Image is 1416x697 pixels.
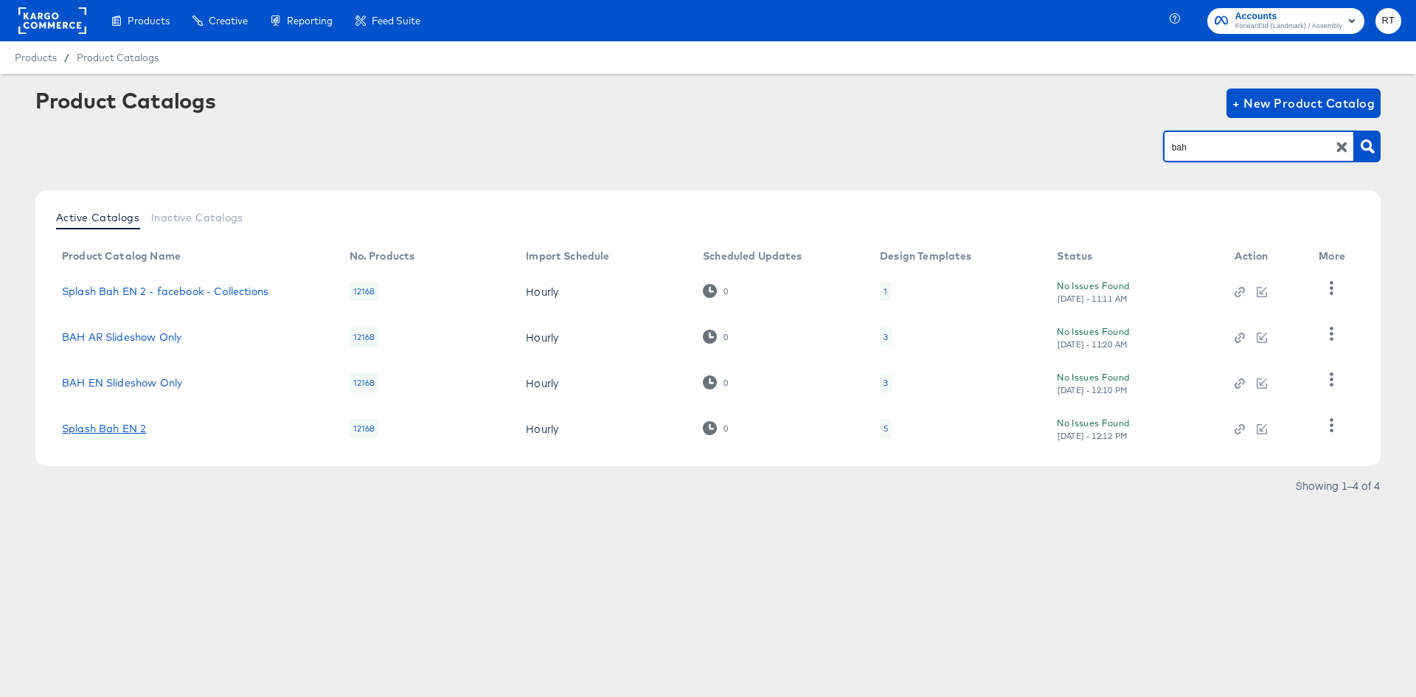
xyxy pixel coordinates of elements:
span: Products [15,52,57,63]
div: 0 [703,284,729,298]
div: 5 [880,419,892,438]
div: No. Products [350,250,415,262]
div: 1 [880,282,891,301]
a: Splash Bah EN 2 [62,423,146,434]
span: Reporting [287,15,333,27]
div: 5 [884,423,888,434]
button: + New Product Catalog [1226,89,1381,118]
div: Product Catalogs [35,89,215,112]
div: 0 [723,378,729,388]
td: Hourly [514,406,691,451]
div: Product Catalog Name [62,250,181,262]
div: 3 [880,373,892,392]
div: Showing 1–4 of 4 [1295,480,1381,490]
span: Feed Suite [372,15,420,27]
div: 0 [723,423,729,434]
div: 12168 [350,373,379,392]
span: Accounts [1235,9,1342,24]
span: Products [128,15,170,27]
div: 3 [884,331,888,343]
div: 0 [723,286,729,297]
div: 12168 [350,282,379,301]
td: Hourly [514,314,691,360]
th: Action [1223,245,1307,268]
span: Creative [209,15,248,27]
div: 1 [884,285,887,297]
a: Splash Bah EN 2 - facebook - Collections [62,285,268,297]
th: More [1307,245,1363,268]
div: 3 [880,327,892,347]
div: 3 [884,377,888,389]
div: 12168 [350,327,379,347]
div: 0 [723,332,729,342]
div: 12168 [350,419,379,438]
div: Import Schedule [526,250,609,262]
button: RT [1375,8,1401,34]
button: AccountsForward3d (Landmark) / Assembly [1207,8,1364,34]
a: Product Catalogs [77,52,159,63]
div: 0 [703,375,729,389]
td: Hourly [514,268,691,314]
td: Hourly [514,360,691,406]
span: / [57,52,77,63]
div: 0 [703,330,729,344]
a: BAH AR Slideshow Only [62,331,181,343]
input: Search Product Catalogs [1169,139,1326,156]
span: RT [1381,13,1395,30]
div: Design Templates [880,250,971,262]
div: Scheduled Updates [703,250,802,262]
span: + New Product Catalog [1232,93,1375,114]
span: Forward3d (Landmark) / Assembly [1235,21,1342,32]
a: BAH EN Slideshow Only [62,377,182,389]
div: 0 [703,421,729,435]
th: Status [1045,245,1223,268]
span: Active Catalogs [56,212,139,223]
span: Inactive Catalogs [151,212,243,223]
